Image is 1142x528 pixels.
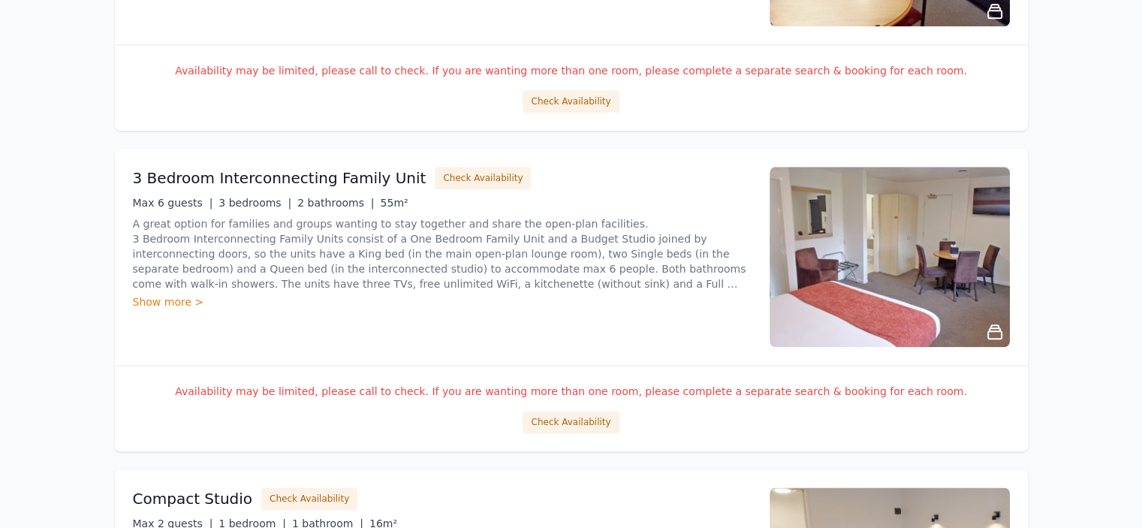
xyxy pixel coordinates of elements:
button: Check Availability [523,90,619,113]
h3: 3 Bedroom Interconnecting Family Unit [133,167,426,189]
span: 3 bedrooms | [218,197,291,209]
div: Show more > [133,294,752,309]
p: Availability may be limited, please call to check. If you are wanting more than one room, please ... [133,63,1010,78]
button: Check Availability [435,167,531,189]
h3: Compact Studio [133,488,253,509]
span: Max 6 guests | [133,197,213,209]
button: Check Availability [523,411,619,433]
span: 2 bathrooms | [297,197,374,209]
p: Availability may be limited, please call to check. If you are wanting more than one room, please ... [133,384,1010,399]
button: Check Availability [261,487,357,510]
span: 55m² [381,197,408,209]
p: A great option for families and groups wanting to stay together and share the open-plan facilitie... [133,216,752,291]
